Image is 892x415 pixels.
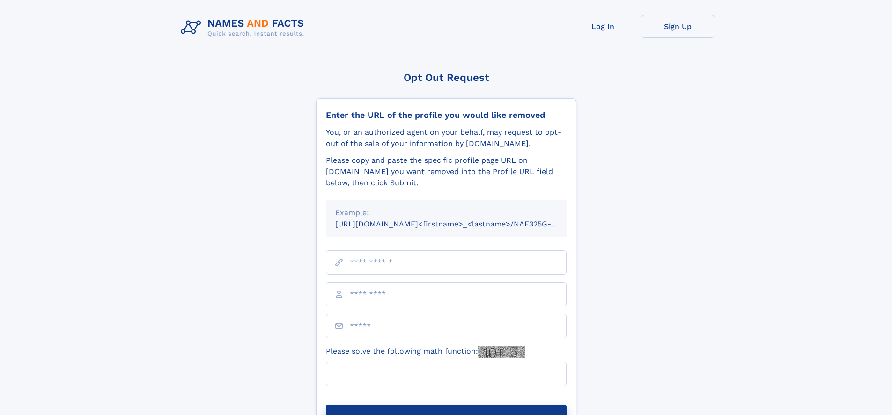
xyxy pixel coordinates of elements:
[316,72,576,83] div: Opt Out Request
[326,127,567,149] div: You, or an authorized agent on your behalf, may request to opt-out of the sale of your informatio...
[326,155,567,189] div: Please copy and paste the specific profile page URL on [DOMAIN_NAME] you want removed into the Pr...
[326,346,525,358] label: Please solve the following math function:
[641,15,715,38] a: Sign Up
[177,15,312,40] img: Logo Names and Facts
[335,207,557,218] div: Example:
[566,15,641,38] a: Log In
[335,219,584,228] small: [URL][DOMAIN_NAME]<firstname>_<lastname>/NAF325G-xxxxxxxx
[326,110,567,120] div: Enter the URL of the profile you would like removed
